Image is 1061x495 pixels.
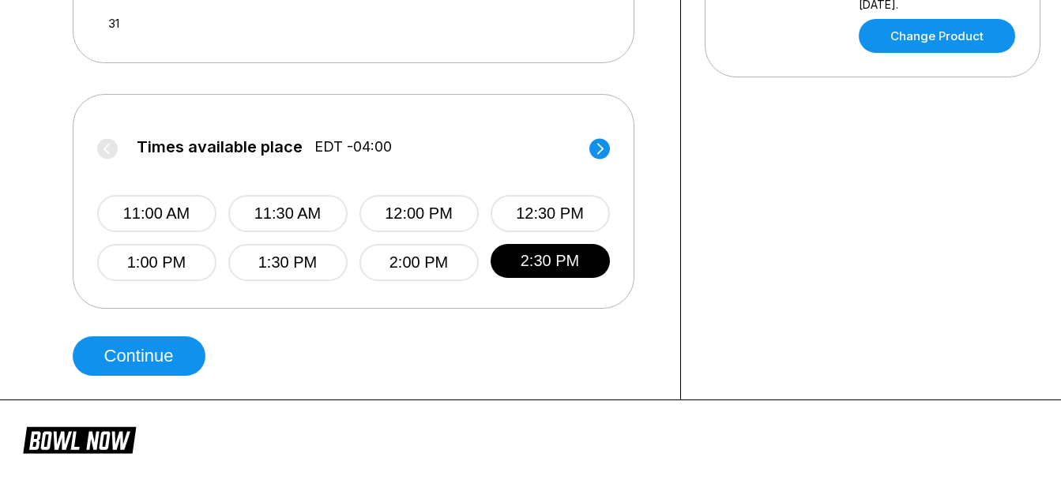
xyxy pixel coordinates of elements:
[97,195,216,232] button: 11:00 AM
[97,244,216,281] button: 1:00 PM
[228,195,348,232] button: 11:30 AM
[359,195,479,232] button: 12:00 PM
[228,244,348,281] button: 1:30 PM
[491,244,610,278] button: 2:30 PM
[314,138,392,156] span: EDT -04:00
[859,19,1015,53] a: Change Product
[491,195,610,232] button: 12:30 PM
[103,13,124,34] div: Choose Sunday, August 31st, 2025
[73,336,205,376] button: Continue
[137,138,303,156] span: Times available place
[359,244,479,281] button: 2:00 PM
